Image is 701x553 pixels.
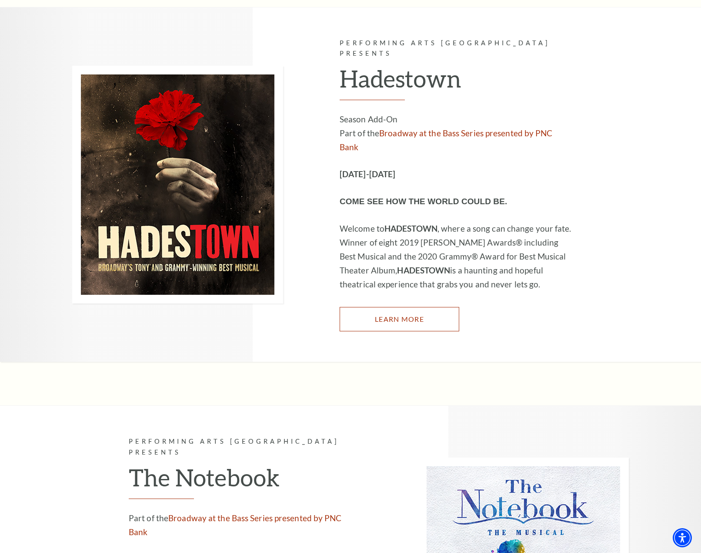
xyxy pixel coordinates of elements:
[129,463,361,499] h2: The Notebook
[397,265,450,275] strong: HADESTOWN
[340,64,572,100] h2: Hadestown
[340,38,572,60] p: Performing Arts [GEOGRAPHIC_DATA] Presents
[340,197,507,206] strong: COME SEE HOW THE WORLD COULD BE.
[129,513,342,537] a: Broadway at the Bass Series presented by PNC Bank
[340,128,553,152] a: Broadway at the Bass Series presented by PNC Bank
[340,222,572,291] p: Welcome to , where a song can change your fate. Winner of eight 2019 [PERSON_NAME] Awards® includ...
[72,66,283,303] img: Performing Arts Fort Worth Presents
[129,511,361,539] p: Part of the
[340,307,459,331] a: Learn More Hadestown
[673,528,692,547] div: Accessibility Menu
[340,112,572,154] p: Season Add-On Part of the
[340,169,395,179] strong: [DATE]-[DATE]
[384,223,437,233] strong: HADESTOWN
[129,436,361,458] p: Performing Arts [GEOGRAPHIC_DATA] Presents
